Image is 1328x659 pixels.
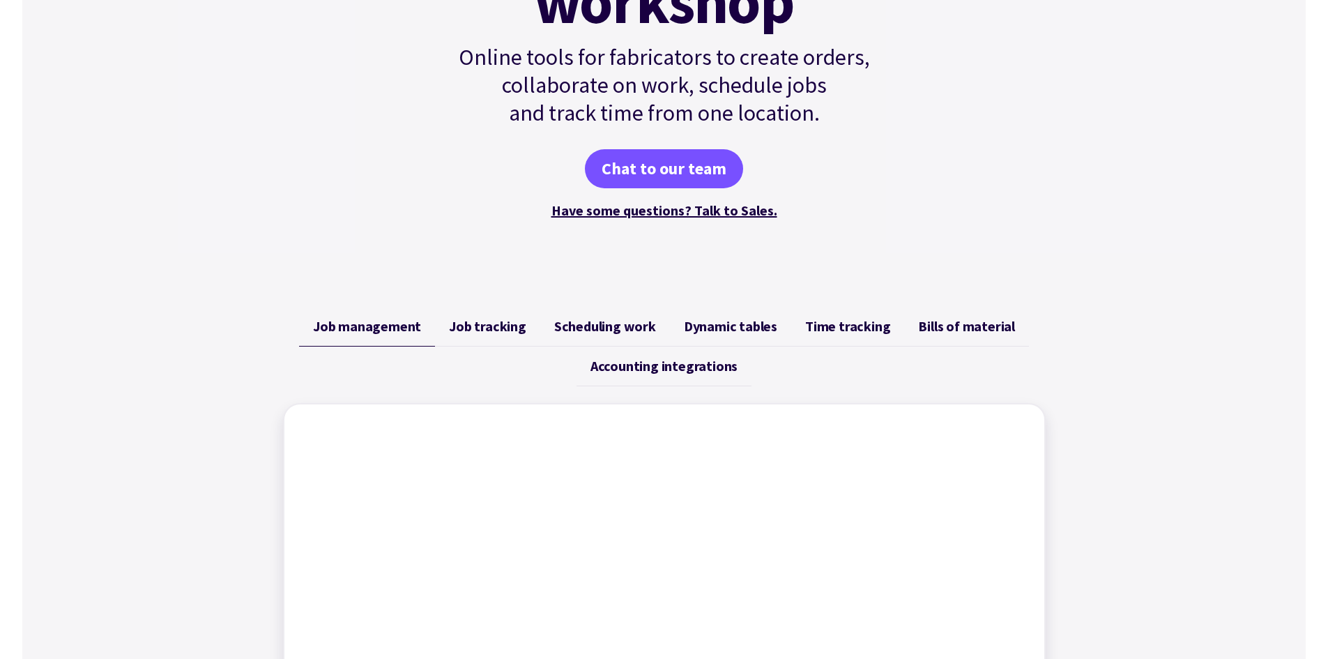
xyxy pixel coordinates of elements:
span: Time tracking [805,318,890,335]
span: Dynamic tables [684,318,777,335]
a: Have some questions? Talk to Sales. [551,202,777,219]
span: Bills of material [918,318,1015,335]
span: Accounting integrations [590,358,738,374]
p: Online tools for fabricators to create orders, collaborate on work, schedule jobs and track time ... [429,43,900,127]
span: Job tracking [449,318,526,335]
span: Job management [313,318,421,335]
a: Chat to our team [585,149,743,188]
span: Scheduling work [554,318,656,335]
iframe: Chat Widget [1096,508,1328,659]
